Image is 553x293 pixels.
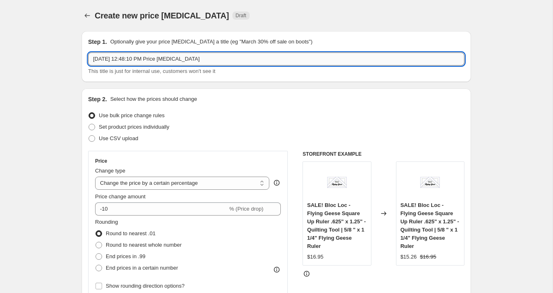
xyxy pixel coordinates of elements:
span: This title is just for internal use, customers won't see it [88,68,215,74]
span: End prices in .99 [106,253,146,259]
p: Optionally give your price [MEDICAL_DATA] a title (eg "March 30% off sale on boots") [110,38,312,46]
div: $16.95 [307,253,323,261]
span: Draft [236,12,246,19]
img: cc22c75a2bad9325af42869fa9eef9fe_80x.jpg [414,166,446,199]
span: Show rounding direction options? [106,283,184,289]
input: -15 [95,202,228,216]
button: Price change jobs [82,10,93,21]
strike: $16.95 [420,253,436,261]
input: 30% off holiday sale [88,52,464,66]
span: Use CSV upload [99,135,138,141]
span: Round to nearest .01 [106,230,155,236]
span: Create new price [MEDICAL_DATA] [95,11,229,20]
span: Use bulk price change rules [99,112,164,118]
span: Change type [95,168,125,174]
span: Rounding [95,219,118,225]
h3: Price [95,158,107,164]
span: Round to nearest whole number [106,242,182,248]
h6: STOREFRONT EXAMPLE [303,151,464,157]
div: $15.26 [401,253,417,261]
h2: Step 2. [88,95,107,103]
span: Price change amount [95,193,146,200]
h2: Step 1. [88,38,107,46]
img: cc22c75a2bad9325af42869fa9eef9fe_80x.jpg [321,166,353,199]
p: Select how the prices should change [110,95,197,103]
span: SALE! Bloc Loc - Flying Geese Square Up Ruler .625" x 1.25" - Quilting Tool | 5/8 " x 1 1/4" Flyi... [307,202,366,249]
div: help [273,179,281,187]
span: End prices in a certain number [106,265,178,271]
span: SALE! Bloc Loc - Flying Geese Square Up Ruler .625" x 1.25" - Quilting Tool | 5/8 " x 1 1/4" Flyi... [401,202,459,249]
span: % (Price drop) [229,206,263,212]
span: Set product prices individually [99,124,169,130]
